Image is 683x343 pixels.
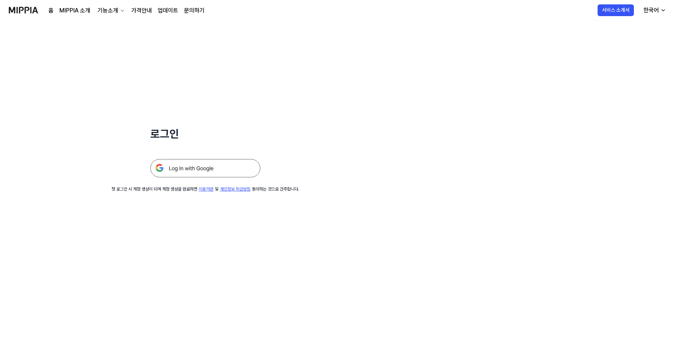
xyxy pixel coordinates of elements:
div: 한국어 [642,6,660,15]
a: 홈 [48,6,54,15]
button: 기능소개 [96,6,125,15]
div: 첫 로그인 시 계정 생성이 되며 계정 생성을 완료하면 및 동의하는 것으로 간주합니다. [111,186,299,192]
button: 서비스 소개서 [598,4,634,16]
img: 구글 로그인 버튼 [150,159,260,177]
a: MIPPIA 소개 [59,6,90,15]
button: 한국어 [638,3,671,18]
a: 업데이트 [158,6,178,15]
a: 이용약관 [199,187,213,192]
h1: 로그인 [150,126,260,141]
a: 문의하기 [184,6,205,15]
div: 기능소개 [96,6,120,15]
a: 가격안내 [131,6,152,15]
a: 개인정보 취급방침 [220,187,250,192]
